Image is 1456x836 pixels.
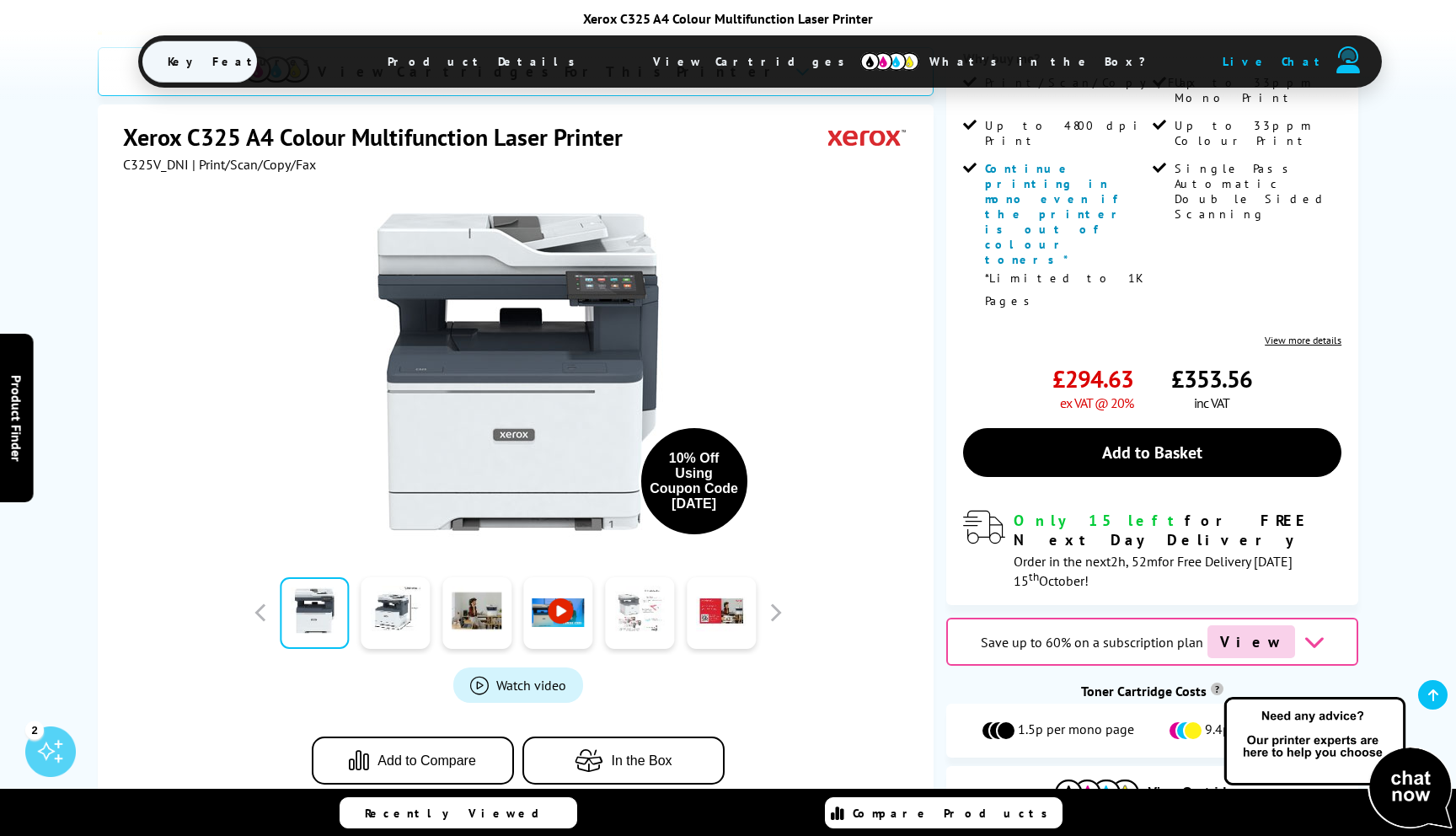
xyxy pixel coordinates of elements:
div: modal_delivery [963,511,1341,588]
span: 1.5p per mono page [1018,721,1134,741]
span: View Cartridges [1148,785,1250,801]
img: cmyk-icon.svg [860,52,919,71]
span: Key Features [142,41,344,82]
button: Add to Compare [312,737,514,785]
span: Compare Products [853,806,1057,821]
a: Recently Viewed [340,797,577,828]
img: Xerox [828,121,906,153]
div: 10% Off Using Coupon Code [DATE] [650,451,739,512]
span: £294.63 [1052,363,1133,394]
sup: Cost per page [1211,683,1223,695]
span: Only 15 left [1014,511,1185,530]
a: View more details [1265,334,1341,346]
img: Open Live Chat window [1220,694,1456,833]
span: Live Chat [1223,54,1327,69]
span: | Print/Scan/Copy/Fax [192,156,316,173]
img: user-headset-duotone.svg [1336,46,1360,73]
div: 2 [25,721,44,739]
span: 2h, 52m [1111,553,1158,570]
span: Single Pass Automatic Double Sided Scanning [1175,161,1338,222]
span: View [1207,625,1295,658]
span: Product Details [362,41,609,82]
span: View Cartridges [628,40,886,83]
div: Xerox C325 A4 Colour Multifunction Laser Printer [138,10,1318,27]
span: Continue printing in mono even if the printer is out of colour toners* [985,161,1127,267]
div: for FREE Next Day Delivery [1014,511,1341,549]
p: *Limited to 1K Pages [985,267,1148,313]
span: Add to Compare [377,753,476,769]
span: Order in the next for Free Delivery [DATE] 15 October! [1014,553,1293,589]
sup: th [1029,569,1039,584]
img: Xerox C325 [353,206,683,537]
span: What’s in the Box? [904,41,1187,82]
span: C325V_DNI [123,156,189,173]
button: In the Box [522,737,725,785]
span: £353.56 [1171,363,1252,394]
span: Save up to 60% on a subscription plan [981,634,1203,651]
img: Cartridges [1055,780,1139,806]
a: Product_All_Videos [453,667,583,703]
span: Up to 33ppm Colour Print [1175,118,1338,148]
span: Watch video [496,677,566,694]
div: Toner Cartridge Costs [946,683,1358,699]
button: View Cartridges [959,779,1346,807]
span: ex VAT @ 20% [1060,394,1133,411]
span: Recently Viewed [365,806,556,821]
span: 9.4p per colour page [1205,721,1325,741]
span: Product Finder [8,375,25,462]
span: Up to 4800 dpi Print [985,118,1148,148]
h1: Xerox C325 A4 Colour Multifunction Laser Printer [123,121,640,153]
a: Compare Products [825,797,1063,828]
span: In the Box [612,753,672,769]
span: inc VAT [1194,394,1229,411]
a: Add to Basket [963,428,1341,477]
